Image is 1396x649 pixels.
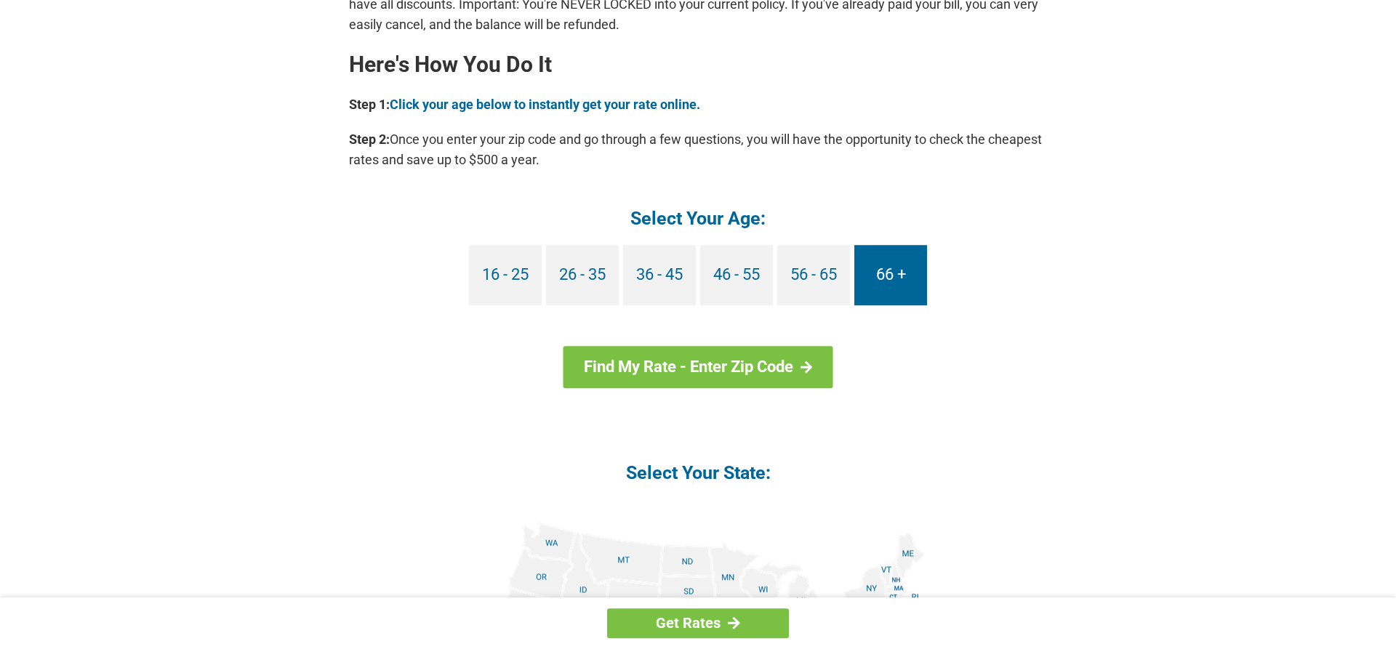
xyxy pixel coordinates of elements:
b: Step 2: [349,132,390,147]
p: Once you enter your zip code and go through a few questions, you will have the opportunity to che... [349,129,1047,170]
a: 56 - 65 [777,245,850,305]
a: Find My Rate - Enter Zip Code [563,346,833,388]
a: Click your age below to instantly get your rate online. [390,97,700,112]
a: 46 - 55 [700,245,773,305]
a: 26 - 35 [546,245,619,305]
b: Step 1: [349,97,390,112]
h2: Here's How You Do It [349,53,1047,76]
h4: Select Your State: [349,461,1047,485]
a: 16 - 25 [469,245,542,305]
a: 66 + [854,245,927,305]
a: Get Rates [607,608,789,638]
h4: Select Your Age: [349,206,1047,230]
a: 36 - 45 [623,245,696,305]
